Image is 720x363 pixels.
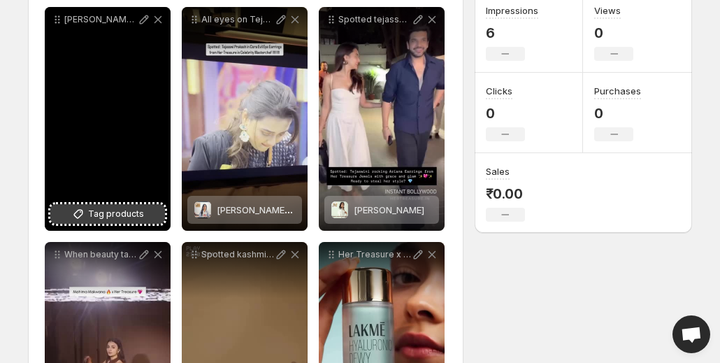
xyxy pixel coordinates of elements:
span: [PERSON_NAME] [354,204,424,215]
p: 0 [486,105,525,122]
span: [PERSON_NAME] Evil Eye Earrings [217,204,361,215]
h3: Purchases [594,84,641,98]
h3: Sales [486,164,510,178]
h3: Views [594,3,621,17]
span: Tag products [88,207,144,221]
p: 0 [594,105,641,122]
p: 0 [594,24,633,41]
p: Spotted kashmiraofficial glowing in Her Treasure Jewels In Frame 1 [PERSON_NAME] Statement Earrin... [201,249,274,260]
p: 6 [486,24,538,41]
p: When beauty talent and elegance come together the result is pure magic Watch [PERSON_NAME] the le... [64,249,137,260]
div: All eyes on Tejasswiliterally The stunning [PERSON_NAME] Evil Eye Earrings from Her Treasure brin... [182,7,308,231]
div: Open chat [672,315,710,353]
p: All eyes on Tejasswiliterally The stunning [PERSON_NAME] Evil Eye Earrings from Her Treasure brin... [201,14,274,25]
div: [PERSON_NAME] x HTTag products [45,7,171,231]
p: ₹0.00 [486,185,525,202]
p: Her Treasure x Lakme [PERSON_NAME] Earrings from Her Treasure wwwhertreasure [338,249,411,260]
h3: Impressions [486,3,538,17]
img: Cora Evil Eye Earrings [194,201,211,218]
div: Spotted tejasswiprakash shining brighter than ever in the Ariana Earrings from Her Treasure These... [319,7,445,231]
p: Spotted tejasswiprakash shining brighter than ever in the Ariana Earrings from Her Treasure These... [338,14,411,25]
p: [PERSON_NAME] x HT [64,14,137,25]
img: Ariana Earrings [331,201,348,218]
h3: Clicks [486,84,512,98]
button: Tag products [50,204,165,224]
